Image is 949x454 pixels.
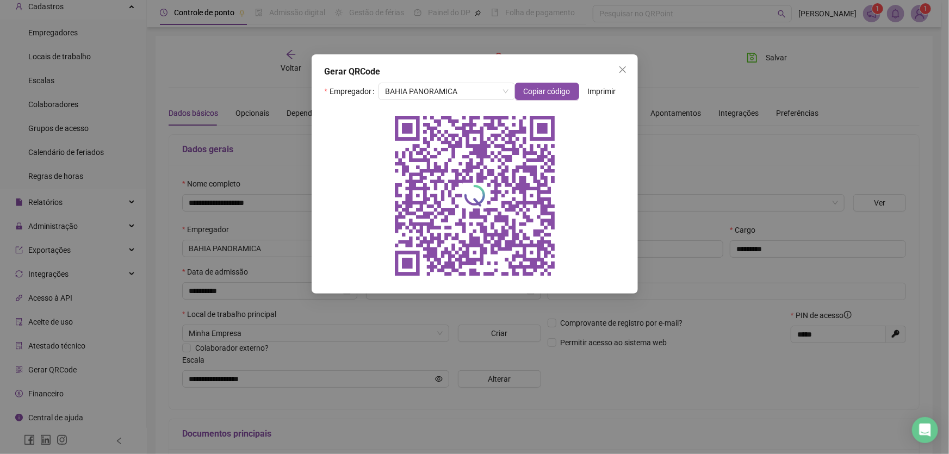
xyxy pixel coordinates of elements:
[388,109,562,283] img: qrcode do empregador
[524,85,570,97] span: Copiar código
[912,417,938,443] div: Open Intercom Messenger
[579,83,625,100] button: Imprimir
[515,83,579,100] button: Copiar código
[614,61,631,78] button: Close
[325,83,379,100] label: Empregador
[588,85,616,97] span: Imprimir
[618,65,627,74] span: close
[385,83,508,99] span: BAHIA PANORAMICA
[325,65,625,78] div: Gerar QRCode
